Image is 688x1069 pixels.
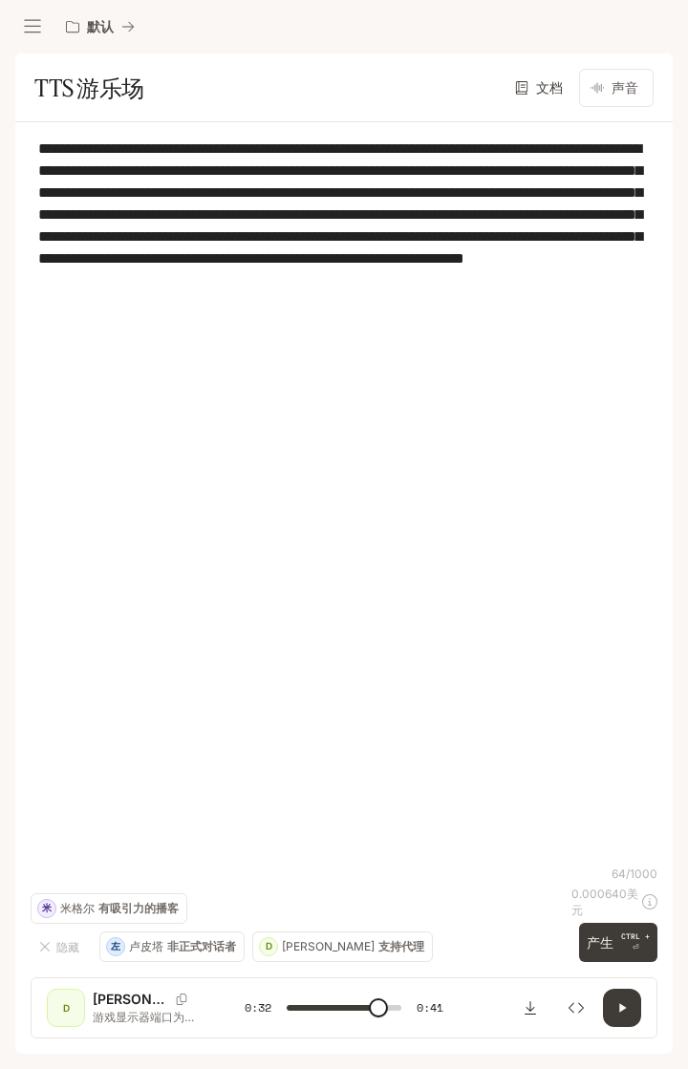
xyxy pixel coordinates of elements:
font: 有吸引力的播客 [98,901,179,915]
font: 声音 [612,79,638,96]
font: 左 [111,940,120,951]
font: 0:32 [245,999,271,1016]
font: 卢皮塔 [129,939,163,953]
button: 隐藏 [31,931,92,962]
button: 米米格尔有吸引力的播客 [31,893,187,924]
font: 64/1000 [612,866,657,881]
a: 文档 [510,69,571,107]
button: D[PERSON_NAME]支持代理 [252,931,433,962]
button: open drawer [15,10,50,44]
font: ⏎ [633,943,639,951]
button: 下载音频 [511,989,549,1027]
font: 非正式对话者 [167,939,236,953]
font: [PERSON_NAME] [282,939,375,953]
font: 美元 [571,887,638,917]
font: 0:41 [417,999,443,1016]
font: 隐藏 [56,940,79,954]
font: D [266,940,272,951]
font: CTRL + [621,931,650,941]
font: 文档 [536,79,563,96]
button: 所有工作区 [57,8,143,46]
font: 米 [42,902,52,913]
button: 复制语音ID [168,994,195,1005]
font: TTS 游乐场 [34,74,144,102]
font: 产生 [587,934,613,951]
font: 米格尔 [60,901,95,915]
font: [PERSON_NAME] [93,991,204,1007]
button: 产生CTRL +⏎ [579,923,657,962]
button: 左卢皮塔非正式对话者 [99,931,245,962]
font: 支持代理 [378,939,424,953]
button: 检查 [557,989,595,1027]
font: D [63,1002,70,1014]
font: 默认 [87,18,114,34]
button: 声音 [579,69,654,107]
font: 0.000640 [571,887,627,901]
